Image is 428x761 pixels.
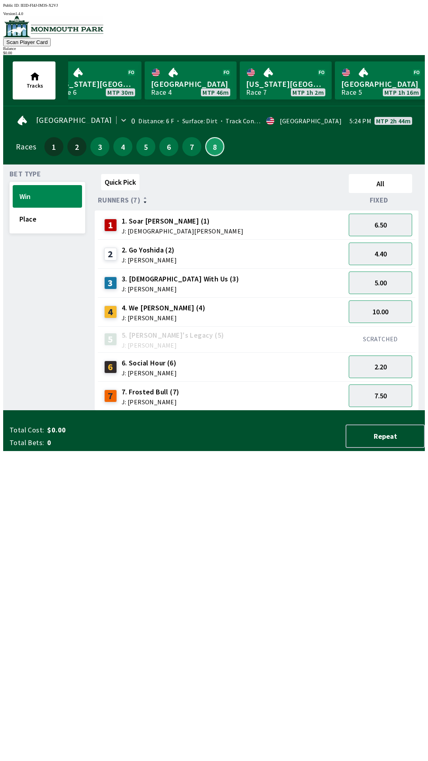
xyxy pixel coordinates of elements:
button: Win [13,185,82,208]
div: Version 1.4.0 [3,11,425,16]
div: 2 [104,248,117,260]
span: 0 [47,438,172,447]
span: Total Bets: [10,438,44,447]
button: 2 [67,137,86,156]
span: 4 [115,144,130,149]
span: 5 [138,144,153,149]
span: Track Condition: Firm [218,117,287,125]
button: Place [13,208,82,230]
a: [GEOGRAPHIC_DATA]Race 5MTP 1h 16m [335,61,427,99]
a: [US_STATE][GEOGRAPHIC_DATA]Race 7MTP 1h 2m [240,61,332,99]
span: 3. [DEMOGRAPHIC_DATA] With Us (3) [122,274,239,284]
span: J: [PERSON_NAME] [122,370,177,376]
div: 0 [131,118,135,124]
div: Public ID: [3,3,425,8]
span: [US_STATE][GEOGRAPHIC_DATA] [56,79,135,89]
div: [GEOGRAPHIC_DATA] [280,118,342,124]
span: [GEOGRAPHIC_DATA] [341,79,420,89]
button: 5 [136,137,155,156]
span: J: [PERSON_NAME] [122,342,224,348]
a: [US_STATE][GEOGRAPHIC_DATA]Race 6MTP 30m [50,61,141,99]
span: 2. Go Yoshida (2) [122,245,177,255]
span: 4.40 [374,249,387,258]
span: $0.00 [47,425,172,435]
span: 1. Soar [PERSON_NAME] (1) [122,216,244,226]
span: IEID-FI4J-IM3S-X2VJ [21,3,58,8]
span: 3 [92,144,107,149]
button: 4.40 [349,243,412,265]
div: SCRATCHED [349,335,412,343]
button: Quick Pick [101,174,139,190]
button: 6.50 [349,214,412,236]
button: 8 [205,137,224,156]
div: 6 [104,361,117,373]
div: Balance [3,46,425,51]
button: Scan Player Card [3,38,51,46]
span: MTP 1h 2m [292,89,324,96]
span: J: [PERSON_NAME] [122,399,180,405]
span: 4. We [PERSON_NAME] (4) [122,303,205,313]
span: Distance: 6 F [138,117,174,125]
span: 1 [46,144,61,149]
span: 7. Frosted Bull (7) [122,387,180,397]
img: venue logo [3,16,103,37]
span: 5:24 PM [350,118,371,124]
span: J: [PERSON_NAME] [122,286,239,292]
span: 7 [184,144,199,149]
span: [GEOGRAPHIC_DATA] [36,117,112,123]
span: MTP 2h 44m [376,118,411,124]
span: 6. Social Hour (6) [122,358,177,368]
button: 7 [182,137,201,156]
button: 7.50 [349,384,412,407]
div: Race 4 [151,89,172,96]
span: Runners (7) [98,197,140,203]
span: Place [19,214,75,224]
div: $ 0.00 [3,51,425,55]
button: 10.00 [349,300,412,323]
button: All [349,174,412,193]
div: Fixed [346,196,415,204]
span: MTP 46m [203,89,229,96]
button: 4 [113,137,132,156]
span: 2.20 [374,362,387,371]
button: 1 [44,137,63,156]
div: 3 [104,277,117,289]
span: Quick Pick [105,178,136,187]
span: Bet Type [10,171,41,177]
span: J: [PERSON_NAME] [122,315,205,321]
span: 6.50 [374,220,387,229]
button: 2.20 [349,356,412,378]
span: 10.00 [373,307,388,316]
span: [US_STATE][GEOGRAPHIC_DATA] [246,79,325,89]
span: 5. [PERSON_NAME]'s Legacy (5) [122,330,224,340]
div: 7 [104,390,117,402]
span: J: [PERSON_NAME] [122,257,177,263]
div: 1 [104,219,117,231]
button: 5.00 [349,272,412,294]
span: [GEOGRAPHIC_DATA] [151,79,230,89]
span: MTP 1h 16m [384,89,419,96]
button: Tracks [13,61,55,99]
span: 6 [161,144,176,149]
span: Total Cost: [10,425,44,435]
span: Repeat [353,432,418,441]
button: 3 [90,137,109,156]
span: 5.00 [374,278,387,287]
div: Race 7 [246,89,267,96]
span: Surface: Dirt [174,117,218,125]
span: Fixed [370,197,388,203]
span: All [352,179,409,188]
button: 6 [159,137,178,156]
div: 5 [104,333,117,346]
span: Tracks [27,82,43,89]
button: Repeat [346,424,425,448]
a: [GEOGRAPHIC_DATA]Race 4MTP 46m [145,61,237,99]
span: 2 [69,144,84,149]
span: Win [19,192,75,201]
div: Races [16,143,36,150]
div: Race 5 [341,89,362,96]
div: Runners (7) [98,196,346,204]
span: MTP 30m [107,89,134,96]
span: 7.50 [374,391,387,400]
span: J: [DEMOGRAPHIC_DATA][PERSON_NAME] [122,228,244,234]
